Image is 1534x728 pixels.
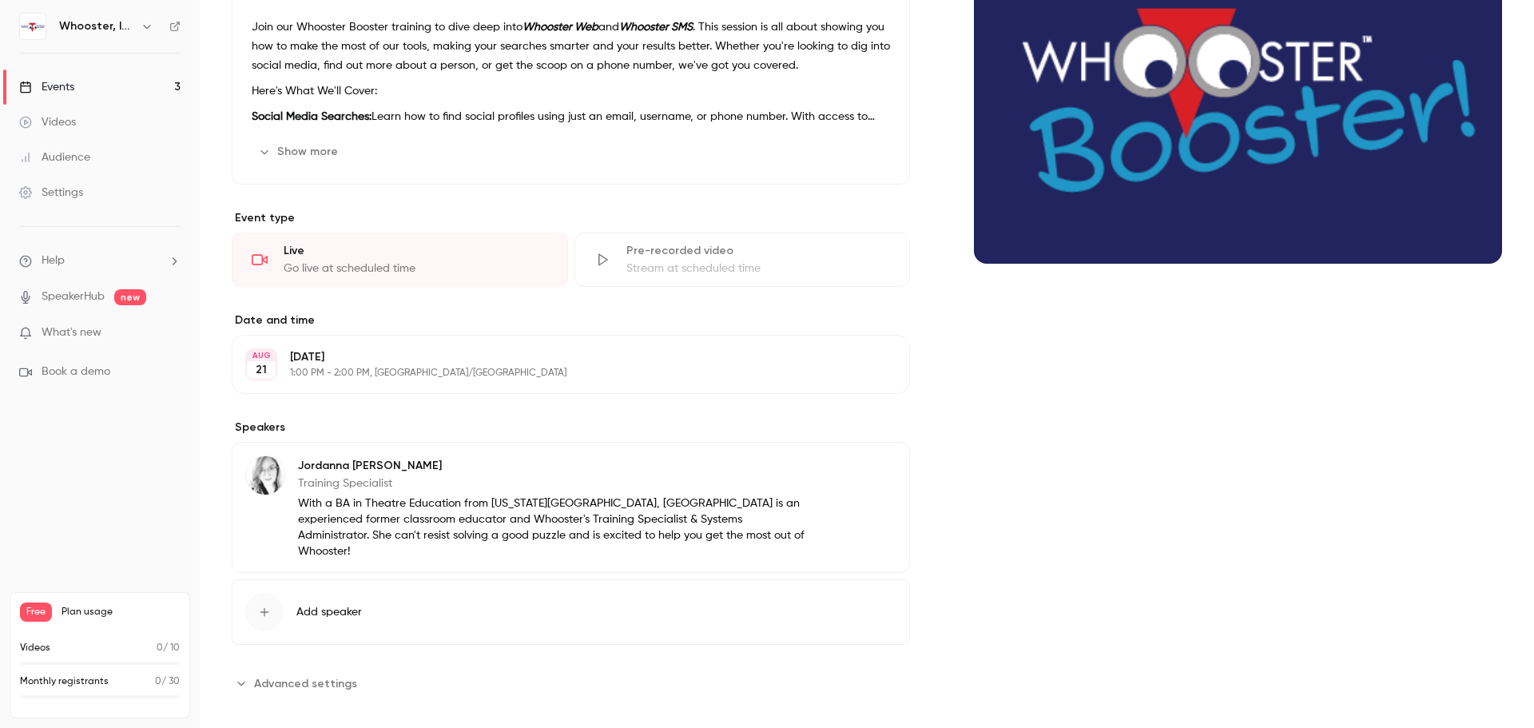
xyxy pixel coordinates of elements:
[284,243,548,259] div: Live
[19,79,74,95] div: Events
[19,253,181,269] li: help-dropdown-opener
[284,261,548,276] div: Go live at scheduled time
[232,233,568,287] div: LiveGo live at scheduled time
[232,670,367,696] button: Advanced settings
[574,233,911,287] div: Pre-recorded videoStream at scheduled time
[232,420,910,436] label: Speakers
[232,442,910,573] div: Jordanna MusserJordanna [PERSON_NAME]Training SpecialistWith a BA in Theatre Education from [US_S...
[20,641,50,655] p: Videos
[232,579,910,645] button: Add speaker
[59,18,134,34] h6: Whooster, Inc.
[619,22,693,33] strong: Whooster SMS
[254,675,357,692] span: Advanced settings
[232,312,910,328] label: Date and time
[155,674,180,689] p: / 30
[232,670,910,696] section: Advanced settings
[256,362,267,378] p: 21
[298,475,806,491] p: Training Specialist
[232,210,910,226] p: Event type
[626,243,891,259] div: Pre-recorded video
[252,139,348,165] button: Show more
[42,324,101,341] span: What's new
[20,674,109,689] p: Monthly registrants
[62,606,180,619] span: Plan usage
[155,677,161,686] span: 0
[296,604,362,620] span: Add speaker
[42,364,110,380] span: Book a demo
[42,288,105,305] a: SpeakerHub
[157,643,163,653] span: 0
[247,350,276,361] div: AUG
[19,149,90,165] div: Audience
[19,185,83,201] div: Settings
[298,495,806,559] p: With a BA in Theatre Education from [US_STATE][GEOGRAPHIC_DATA], [GEOGRAPHIC_DATA] is an experien...
[246,456,284,495] img: Jordanna Musser
[157,641,180,655] p: / 10
[114,289,146,305] span: new
[19,114,76,130] div: Videos
[298,458,806,474] p: Jordanna [PERSON_NAME]
[42,253,65,269] span: Help
[290,349,825,365] p: [DATE]
[252,111,372,122] strong: Social Media Searches:
[290,367,825,380] p: 1:00 PM - 2:00 PM, [GEOGRAPHIC_DATA]/[GEOGRAPHIC_DATA]
[252,82,890,101] p: Here's What We'll Cover:
[626,261,891,276] div: Stream at scheduled time
[252,107,890,126] p: Learn how to find social profiles using just an email, username, or phone number. With access to ...
[20,603,52,622] span: Free
[523,22,598,33] strong: Whooster Web
[20,14,46,39] img: Whooster, Inc.
[252,18,890,75] p: Join our Whooster Booster training to dive deep into and . This session is all about showing you ...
